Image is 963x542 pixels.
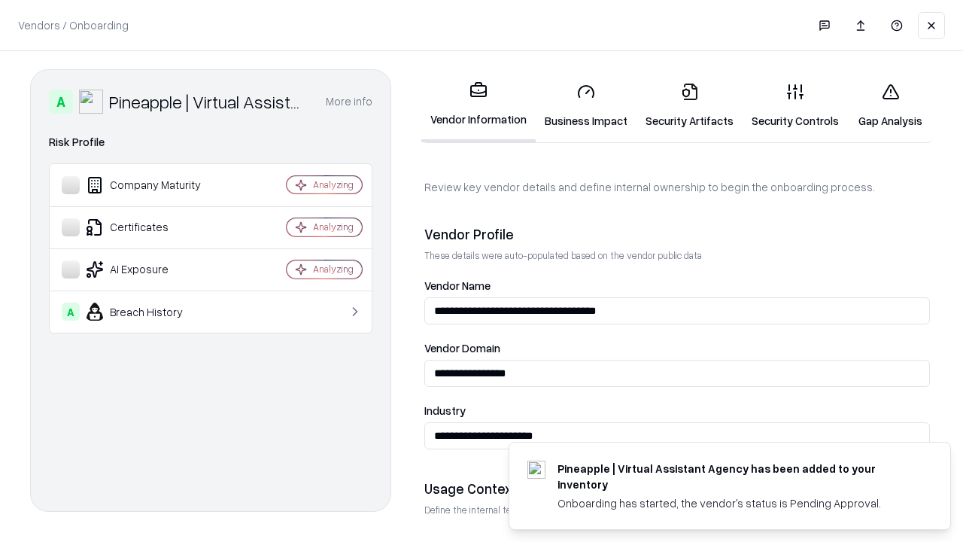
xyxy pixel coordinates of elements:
img: Pineapple | Virtual Assistant Agency [79,90,103,114]
p: Vendors / Onboarding [18,17,129,33]
div: Vendor Profile [424,225,930,243]
div: Risk Profile [49,133,372,151]
div: A [62,303,80,321]
p: Review key vendor details and define internal ownership to begin the onboarding process. [424,179,930,195]
img: trypineapple.com [527,461,545,479]
label: Vendor Domain [424,343,930,354]
div: Company Maturity [62,176,242,194]
a: Business Impact [536,71,636,141]
label: Industry [424,405,930,416]
a: Security Controls [743,71,848,141]
div: Certificates [62,218,242,236]
div: Breach History [62,303,242,321]
button: More info [326,88,372,115]
a: Vendor Information [421,69,536,142]
div: A [49,90,73,114]
div: Pineapple | Virtual Assistant Agency [109,90,308,114]
p: These details were auto-populated based on the vendor public data [424,249,930,262]
div: Analyzing [313,263,354,276]
div: Analyzing [313,178,354,191]
a: Gap Analysis [848,71,933,141]
p: Define the internal team and reason for using this vendor. This helps assess business relevance a... [424,504,930,516]
div: Pineapple | Virtual Assistant Agency has been added to your inventory [557,461,914,492]
label: Vendor Name [424,280,930,291]
div: Onboarding has started, the vendor's status is Pending Approval. [557,495,914,511]
a: Security Artifacts [636,71,743,141]
div: AI Exposure [62,260,242,279]
div: Usage Context [424,480,930,498]
div: Analyzing [313,221,354,233]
